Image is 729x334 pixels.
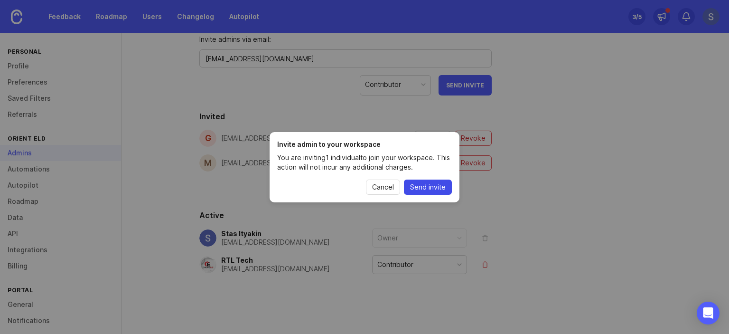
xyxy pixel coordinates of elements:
[410,182,446,192] span: Send invite
[697,302,720,324] div: Open Intercom Messenger
[277,153,452,172] p: You are inviting 1 individual to join your workspace. This action will not incur any additional c...
[404,180,452,195] button: Send invite
[366,180,400,195] button: Cancel
[277,140,452,149] h1: Invite admin to your workspace
[372,182,394,192] span: Cancel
